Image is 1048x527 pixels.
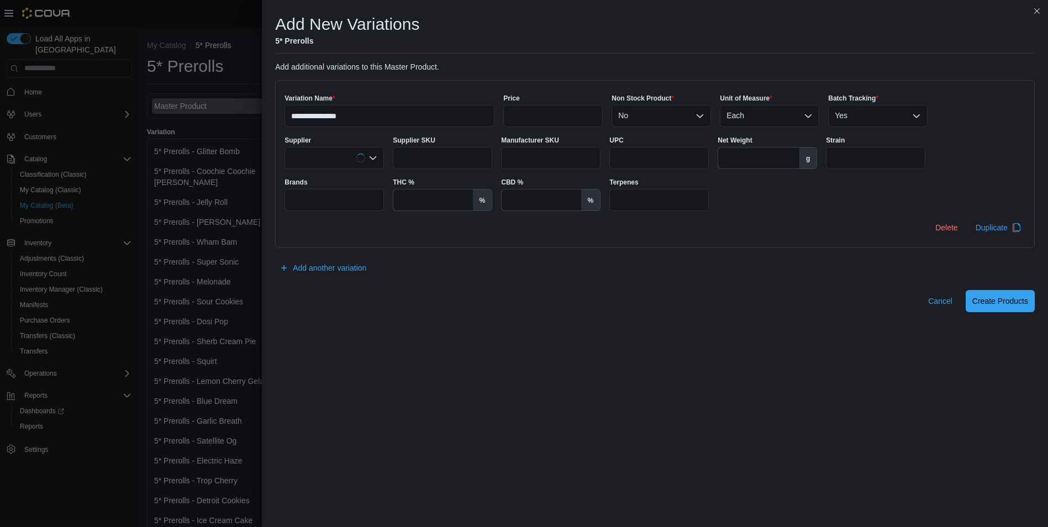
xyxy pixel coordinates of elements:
[971,217,1025,239] button: Duplicate
[976,222,1008,233] span: Duplicate
[804,112,813,120] button: Open list of options
[972,296,1028,307] span: Create Products
[828,94,878,103] label: Batch Tracking
[935,222,957,233] span: Delete
[924,290,957,312] button: Cancel
[393,136,435,145] label: Supplier SKU
[720,94,772,103] label: Unit of Measure
[931,217,962,239] button: Delete
[799,147,817,168] label: g
[696,112,704,120] button: Open list of options
[275,257,371,279] button: Add another variation
[285,94,335,103] label: Variation Name
[726,109,744,122] span: Each
[285,178,307,187] label: Brands
[1030,4,1044,18] button: Close this dialog
[275,35,419,46] h5: 5* Prerolls
[393,178,414,187] label: THC %
[501,136,559,145] label: Manufacturer SKU
[275,13,419,35] h1: Add New Variations
[285,136,311,145] label: Supplier
[503,94,519,103] label: Price
[826,136,845,145] label: Strain
[275,62,1035,71] p: Add additional variations to this Master Product.
[581,189,601,210] label: %
[609,136,623,145] label: UPC
[912,112,921,120] button: Open list of options
[966,290,1035,312] button: Create Products
[835,109,847,122] span: Yes
[293,262,366,273] span: Add another variation
[368,154,377,162] button: Open list of options
[618,109,628,122] span: No
[501,178,523,187] label: CBD %
[718,136,752,145] label: Net Weight
[609,178,638,187] label: Terpenes
[928,296,952,307] span: Cancel
[612,94,674,103] label: Non Stock Product
[473,189,492,210] label: %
